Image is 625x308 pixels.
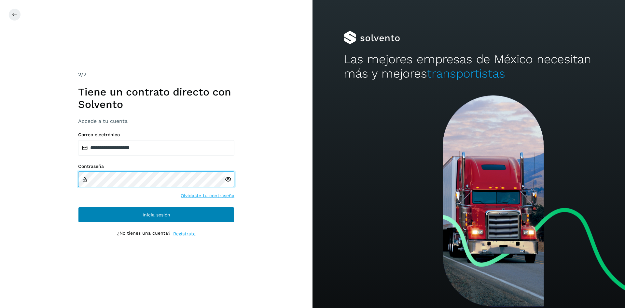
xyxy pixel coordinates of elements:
h2: Las mejores empresas de México necesitan más y mejores [344,52,594,81]
label: Correo electrónico [78,132,234,138]
label: Contraseña [78,164,234,169]
a: Olvidaste tu contraseña [181,192,234,199]
button: Inicia sesión [78,207,234,223]
h1: Tiene un contrato directo con Solvento [78,86,234,111]
p: ¿No tienes una cuenta? [117,230,171,237]
span: Inicia sesión [143,213,170,217]
span: 2 [78,71,81,78]
a: Regístrate [173,230,196,237]
h3: Accede a tu cuenta [78,118,234,124]
div: /2 [78,71,234,79]
span: transportistas [427,66,505,81]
